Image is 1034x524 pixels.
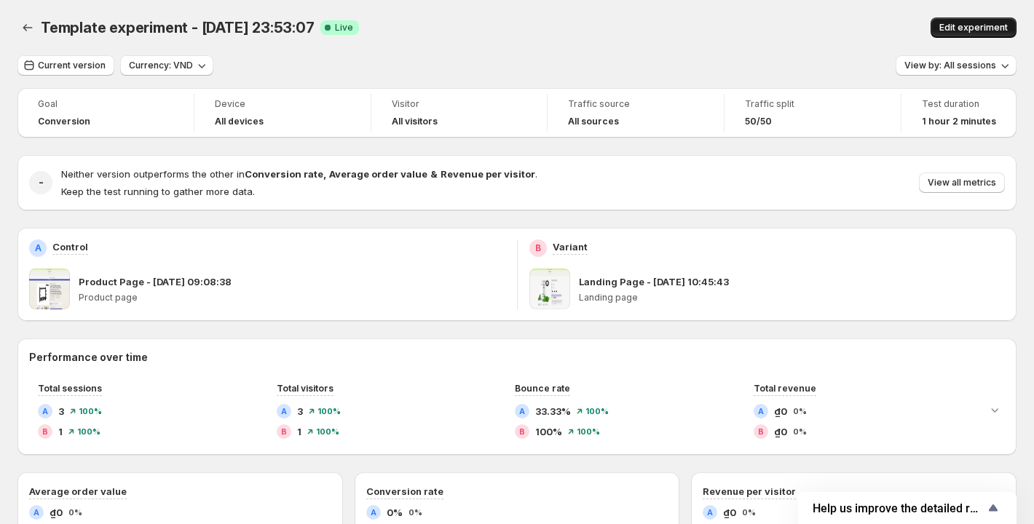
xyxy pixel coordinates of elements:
p: Variant [553,239,588,254]
span: 100% [316,427,339,436]
h2: B [519,427,525,436]
span: Bounce rate [515,383,570,394]
button: Show survey - Help us improve the detailed report for A/B campaigns [813,499,1002,517]
h2: A [758,407,764,416]
strong: Revenue per visitor [441,168,535,180]
h2: A [42,407,48,416]
a: DeviceAll devices [215,97,350,129]
span: 0% [68,508,82,517]
span: 100% [317,407,341,416]
button: Back [17,17,38,38]
span: Template experiment - [DATE] 23:53:07 [41,19,315,36]
span: 0% [387,505,403,520]
a: VisitorAll visitors [392,97,527,129]
span: Current version [38,60,106,71]
a: Traffic sourceAll sources [568,97,703,129]
span: Test duration [922,98,996,110]
h2: A [33,508,39,517]
button: Expand chart [984,400,1005,420]
span: Help us improve the detailed report for A/B campaigns [813,501,984,515]
span: 100% [77,427,100,436]
span: 33.33% [535,404,571,418]
h3: Average order value [29,484,127,499]
h2: - [39,175,44,190]
h2: B [535,242,541,254]
p: Landing page [579,292,1006,303]
h2: B [281,427,287,436]
h2: A [519,407,525,416]
span: Neither version outperforms the other in . [61,168,537,180]
span: Edit experiment [939,22,1008,33]
button: Current version [17,55,114,76]
span: Total visitors [277,383,334,394]
h2: A [281,407,287,416]
span: Live [335,22,353,33]
h4: All sources [568,116,619,127]
h2: A [35,242,42,254]
button: Edit experiment [931,17,1017,38]
span: 50/50 [745,116,772,127]
img: Product Page - Oct 3, 09:08:38 [29,269,70,309]
span: Total revenue [754,383,816,394]
span: Traffic split [745,98,880,110]
span: ₫0 [774,424,787,439]
h3: Revenue per visitor [703,484,796,499]
span: 100% [79,407,102,416]
button: Currency: VND [120,55,213,76]
button: View all metrics [919,172,1005,193]
p: Landing Page - [DATE] 10:45:43 [579,274,729,289]
span: ₫0 [50,505,63,520]
span: Device [215,98,350,110]
h4: All devices [215,116,264,127]
p: Product page [79,292,505,303]
span: 100% [535,424,562,439]
span: 0% [793,407,807,416]
span: 100% [577,427,600,436]
span: 3 [297,404,303,418]
span: Conversion [38,116,90,127]
h4: All visitors [392,116,438,127]
span: View by: All sessions [904,60,996,71]
span: 1 hour 2 minutes [922,116,996,127]
span: ₫0 [723,505,736,520]
img: Landing Page - Oct 3, 10:45:43 [529,269,570,309]
strong: , [323,168,326,180]
span: 0% [793,427,807,436]
span: 0% [742,508,756,517]
h2: B [42,427,48,436]
h2: A [707,508,713,517]
span: ₫0 [774,404,787,418]
strong: Conversion rate [245,168,323,180]
h3: Conversion rate [366,484,443,499]
span: Total sessions [38,383,102,394]
span: Visitor [392,98,527,110]
h2: A [371,508,376,517]
span: Traffic source [568,98,703,110]
span: 0% [409,508,422,517]
span: Keep the test running to gather more data. [61,186,255,197]
a: GoalConversion [38,97,173,129]
span: Currency: VND [129,60,193,71]
p: Product Page - [DATE] 09:08:38 [79,274,232,289]
span: 1 [58,424,63,439]
span: 3 [58,404,64,418]
span: 1 [297,424,301,439]
span: View all metrics [928,177,996,188]
h2: Performance over time [29,350,1005,365]
a: Traffic split50/50 [745,97,880,129]
a: Test duration1 hour 2 minutes [922,97,996,129]
span: 100% [585,407,609,416]
h2: B [758,427,764,436]
button: View by: All sessions [896,55,1017,76]
strong: & [430,168,438,180]
p: Control [52,239,88,254]
span: Goal [38,98,173,110]
strong: Average order value [329,168,427,180]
